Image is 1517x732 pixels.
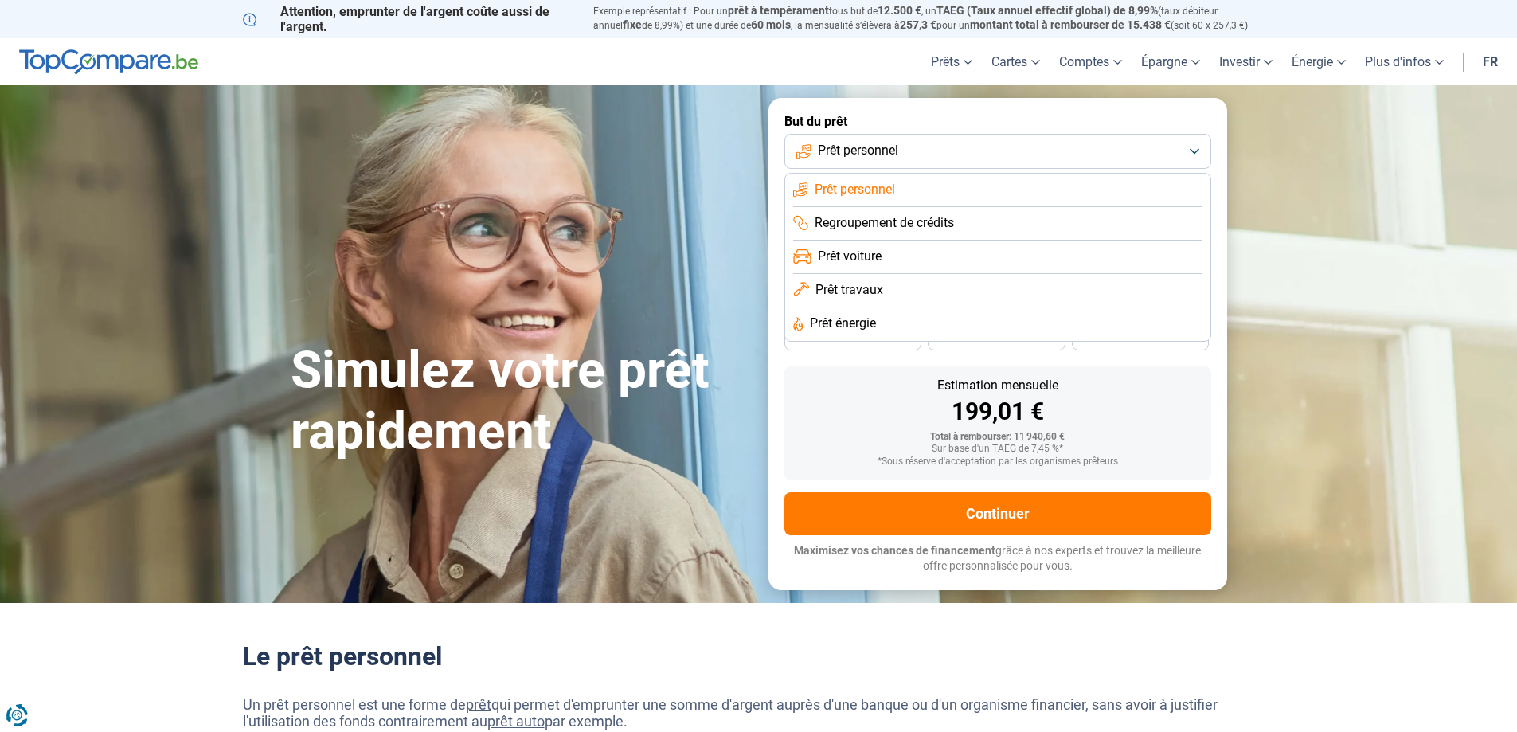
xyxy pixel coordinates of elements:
img: TopCompare [19,49,198,75]
a: Plus d'infos [1355,38,1453,85]
span: montant total à rembourser de 15.438 € [970,18,1171,31]
span: 257,3 € [900,18,936,31]
p: Attention, emprunter de l'argent coûte aussi de l'argent. [243,4,574,34]
span: 24 mois [1123,334,1158,343]
button: Prêt personnel [784,134,1211,169]
span: Prêt personnel [818,142,898,159]
a: Investir [1210,38,1282,85]
span: prêt à tempérament [728,4,829,17]
h1: Simulez votre prêt rapidement [291,340,749,463]
label: But du prêt [784,114,1211,129]
a: fr [1473,38,1507,85]
a: Énergie [1282,38,1355,85]
span: Prêt voiture [818,248,882,265]
div: Sur base d'un TAEG de 7,45 %* [797,444,1198,455]
button: Continuer [784,492,1211,535]
h2: Le prêt personnel [243,641,1275,671]
p: Exemple représentatif : Pour un tous but de , un (taux débiteur annuel de 8,99%) et une durée de ... [593,4,1275,33]
span: 12.500 € [878,4,921,17]
a: Cartes [982,38,1050,85]
div: Estimation mensuelle [797,379,1198,392]
span: Prêt personnel [815,181,895,198]
span: 60 mois [751,18,791,31]
span: Regroupement de crédits [815,214,954,232]
span: Prêt travaux [815,281,883,299]
div: Total à rembourser: 11 940,60 € [797,432,1198,443]
div: *Sous réserve d'acceptation par les organismes prêteurs [797,456,1198,468]
a: Épargne [1132,38,1210,85]
p: grâce à nos experts et trouvez la meilleure offre personnalisée pour vous. [784,543,1211,574]
span: TAEG (Taux annuel effectif global) de 8,99% [936,4,1158,17]
span: Maximisez vos chances de financement [794,544,995,557]
span: Prêt énergie [810,315,876,332]
a: Comptes [1050,38,1132,85]
a: Prêts [921,38,982,85]
a: prêt [466,696,491,713]
div: 199,01 € [797,400,1198,424]
p: Un prêt personnel est une forme de qui permet d'emprunter une somme d'argent auprès d'une banque ... [243,696,1275,730]
span: 36 mois [835,334,870,343]
span: fixe [623,18,642,31]
span: 30 mois [979,334,1014,343]
a: prêt auto [487,713,545,730]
